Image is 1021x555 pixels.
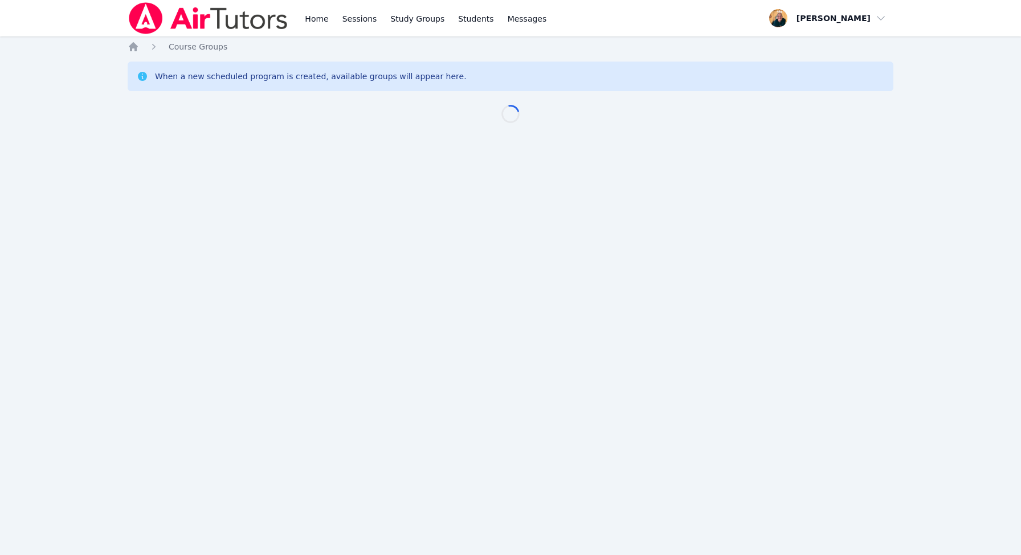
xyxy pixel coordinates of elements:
[508,13,547,25] span: Messages
[128,2,289,34] img: Air Tutors
[128,41,893,52] nav: Breadcrumb
[155,71,467,82] div: When a new scheduled program is created, available groups will appear here.
[169,42,227,51] span: Course Groups
[169,41,227,52] a: Course Groups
